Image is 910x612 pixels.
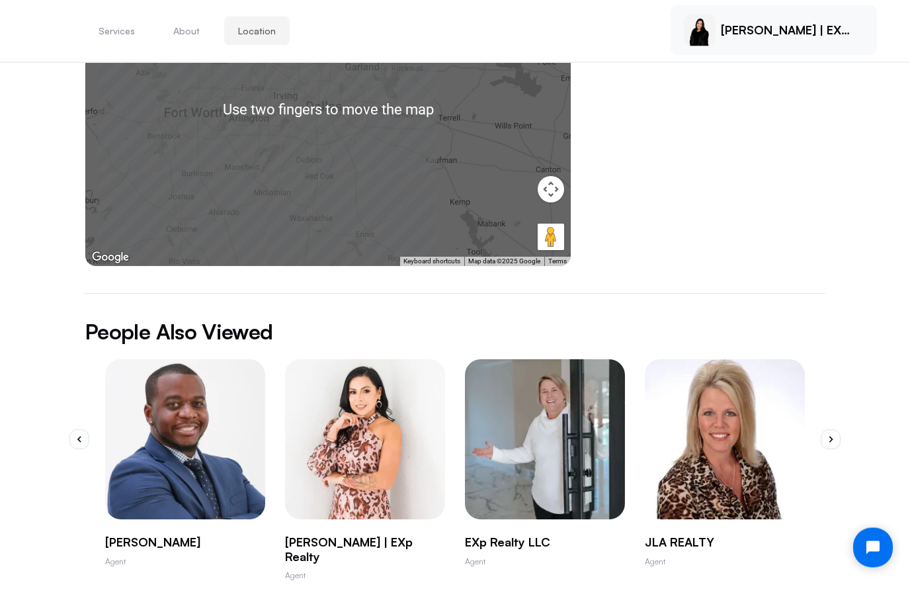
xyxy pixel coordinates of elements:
[548,258,567,265] a: Terms
[285,536,445,564] p: [PERSON_NAME] | eXp Realty
[105,536,265,550] p: [PERSON_NAME]
[285,360,445,582] a: Kim Luague[PERSON_NAME] | eXp RealtyAgent
[645,360,805,568] a: Michelle WilliamsJLA REALTYAgent
[465,536,625,550] p: eXp Realty LLC
[645,556,805,568] p: Agent
[645,360,805,520] img: Michelle Williams
[89,249,132,267] a: Open this area in Google Maps (opens a new window)
[721,23,853,38] p: [PERSON_NAME] | eXp Realty LLC
[538,224,564,251] button: Drag Pegman onto the map to open Street View
[224,17,290,46] button: Location
[684,15,716,46] img: Marcela Trevizo
[105,360,265,568] swiper-slide: 1 / 10
[465,360,625,568] a: Melissa MimseXp Realty LLCAgent
[403,257,460,267] button: Keyboard shortcuts
[105,556,265,568] p: Agent
[465,556,625,568] p: Agent
[645,536,805,550] p: JLA REALTY
[105,360,265,520] img: null null
[159,17,214,46] button: About
[85,321,825,344] h2: People Also Viewed
[89,249,132,267] img: Google
[645,360,805,568] swiper-slide: 4 / 10
[465,360,625,568] swiper-slide: 3 / 10
[85,17,149,46] button: Services
[468,258,540,265] span: Map data ©2025 Google
[538,177,564,203] button: Map camera controls
[285,360,445,520] img: Kim Luague
[285,360,445,582] swiper-slide: 2 / 10
[285,570,445,582] p: Agent
[465,360,625,520] img: Melissa Mims
[105,360,265,568] a: null null[PERSON_NAME]Agent
[842,517,904,579] iframe: Tidio Chat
